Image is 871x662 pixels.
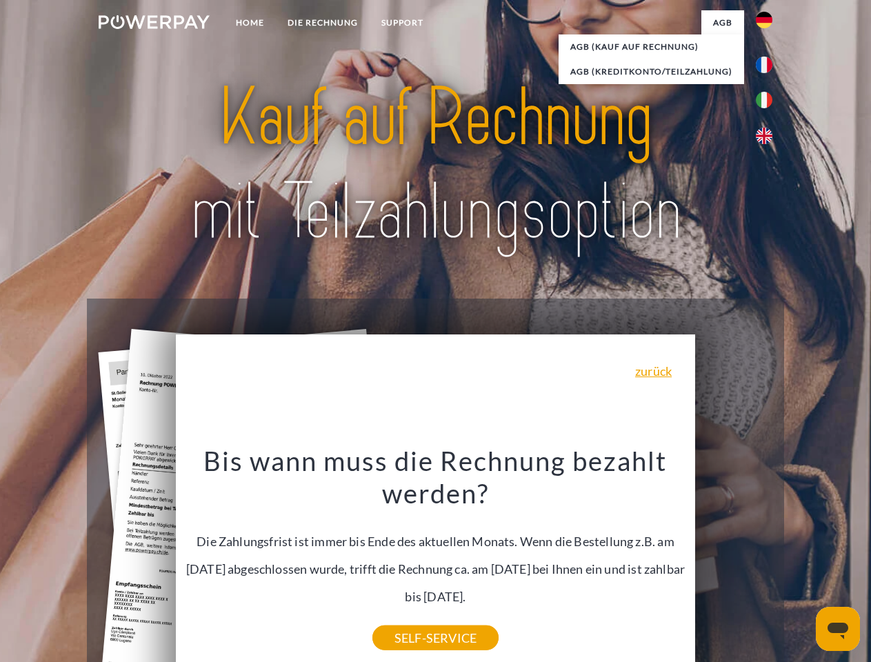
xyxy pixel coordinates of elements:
[372,625,499,650] a: SELF-SERVICE
[132,66,739,264] img: title-powerpay_de.svg
[635,365,672,377] a: zurück
[816,607,860,651] iframe: Schaltfläche zum Öffnen des Messaging-Fensters
[370,10,435,35] a: SUPPORT
[184,444,688,638] div: Die Zahlungsfrist ist immer bis Ende des aktuellen Monats. Wenn die Bestellung z.B. am [DATE] abg...
[99,15,210,29] img: logo-powerpay-white.svg
[756,57,772,73] img: fr
[756,92,772,108] img: it
[701,10,744,35] a: agb
[559,59,744,84] a: AGB (Kreditkonto/Teilzahlung)
[756,128,772,144] img: en
[276,10,370,35] a: DIE RECHNUNG
[756,12,772,28] img: de
[224,10,276,35] a: Home
[184,444,688,510] h3: Bis wann muss die Rechnung bezahlt werden?
[559,34,744,59] a: AGB (Kauf auf Rechnung)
